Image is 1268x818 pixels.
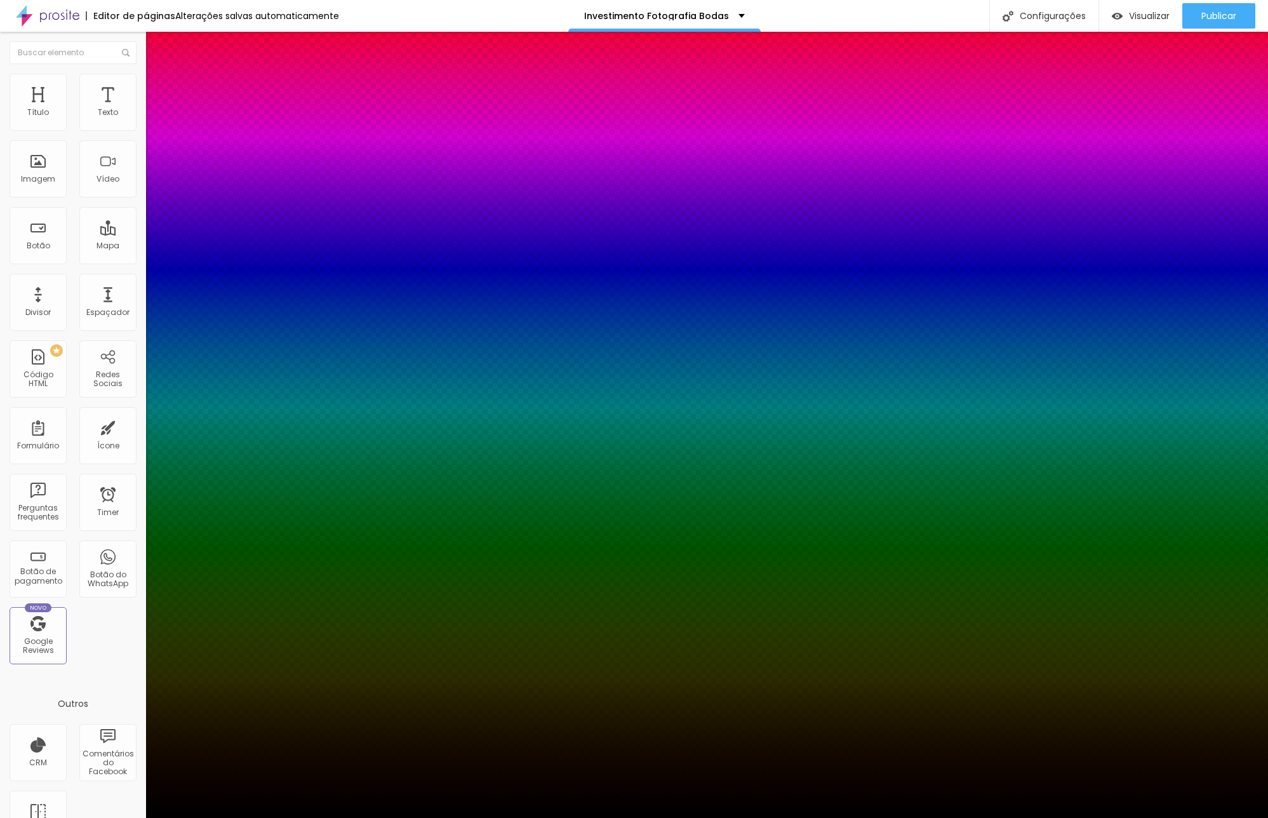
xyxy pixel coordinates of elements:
[97,441,119,450] div: Ícone
[10,41,137,64] input: Buscar elemento
[97,508,119,517] div: Timer
[25,603,52,612] div: Novo
[1003,11,1013,22] img: Icone
[86,11,175,20] div: Editor de páginas
[21,175,55,184] div: Imagem
[1099,3,1182,29] button: Visualizar
[86,308,130,317] div: Espaçador
[13,504,63,522] div: Perguntas frequentes
[27,108,49,117] div: Título
[13,567,63,586] div: Botão de pagamento
[83,370,133,389] div: Redes Sociais
[17,441,59,450] div: Formulário
[122,49,130,57] img: Icone
[83,749,133,777] div: Comentários do Facebook
[1182,3,1255,29] button: Publicar
[29,758,47,767] div: CRM
[175,11,339,20] div: Alterações salvas automaticamente
[27,241,50,250] div: Botão
[13,370,63,389] div: Código HTML
[83,570,133,589] div: Botão do WhatsApp
[13,637,63,655] div: Google Reviews
[584,11,729,20] p: Investimento Fotografia Bodas
[1129,11,1170,21] span: Visualizar
[25,308,51,317] div: Divisor
[1112,11,1123,22] img: view-1.svg
[97,241,119,250] div: Mapa
[98,108,118,117] div: Texto
[97,175,119,184] div: Vídeo
[1201,11,1236,21] span: Publicar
